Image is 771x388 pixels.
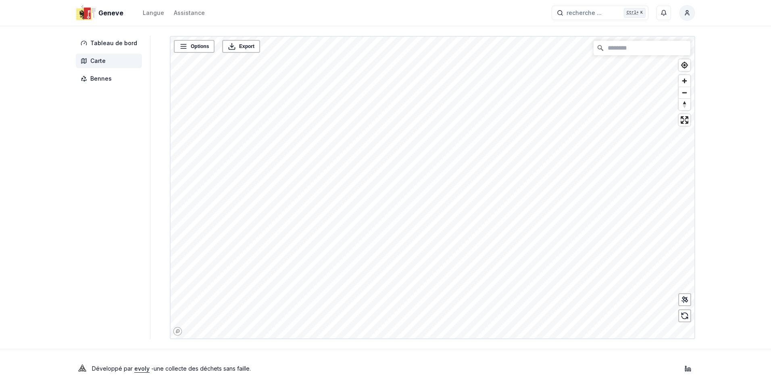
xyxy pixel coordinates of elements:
span: recherche ... [567,9,602,17]
button: recherche ...Ctrl+K [552,6,648,20]
p: Développé par - une collecte des déchets sans faille . [92,363,251,374]
canvas: Map [171,37,699,340]
button: Find my location [679,59,690,71]
button: Reset bearing to north [679,98,690,110]
span: Carte [90,57,106,65]
div: Langue [143,9,164,17]
img: Evoly Logo [76,362,89,375]
button: Zoom in [679,75,690,87]
button: Enter fullscreen [679,114,690,126]
a: Bennes [76,71,145,86]
span: Reset bearing to north [679,99,690,110]
a: evoly [134,365,150,372]
input: Chercher [594,41,690,55]
span: Bennes [90,75,112,83]
button: Langue [143,8,164,18]
span: Export [239,42,254,50]
span: Geneve [98,8,123,18]
span: Options [191,42,209,50]
span: Tableau de bord [90,39,137,47]
a: Geneve [76,8,127,18]
a: Carte [76,54,145,68]
a: Mapbox logo [173,327,182,336]
a: Assistance [174,8,205,18]
button: Zoom out [679,87,690,98]
a: Tableau de bord [76,36,145,50]
img: Geneve Logo [76,3,95,23]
